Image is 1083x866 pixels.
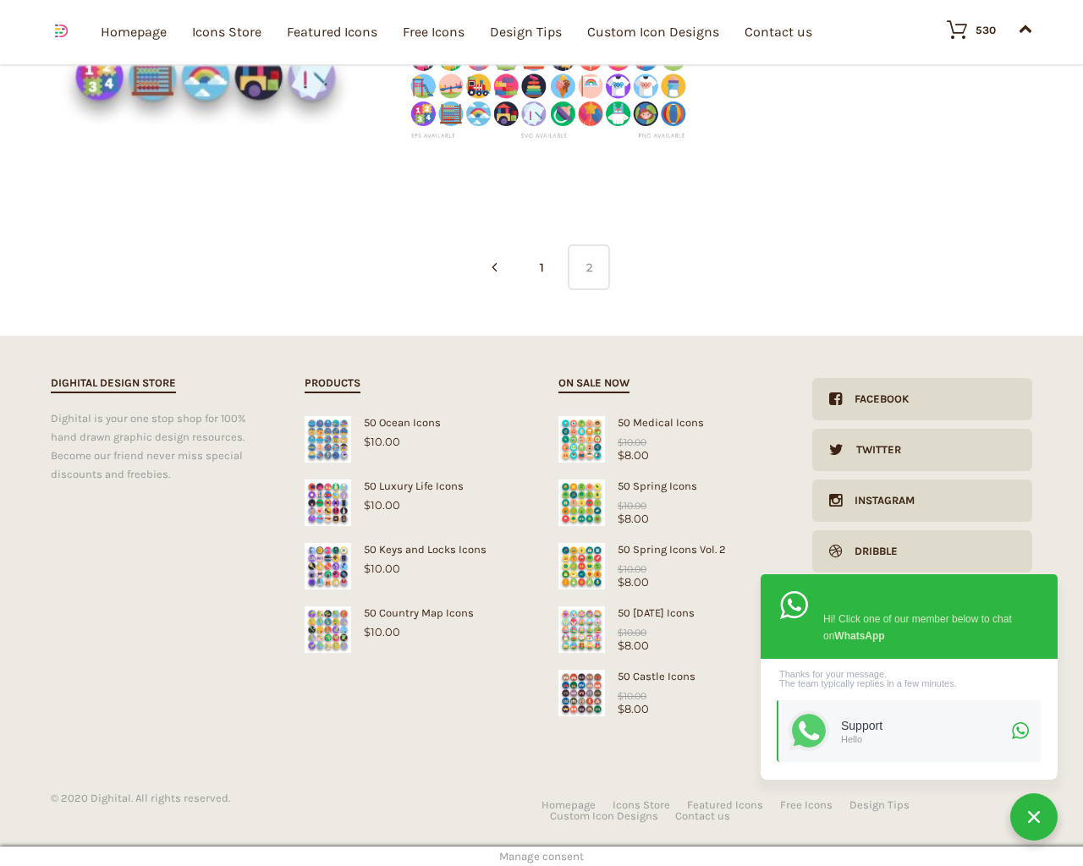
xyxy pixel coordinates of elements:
[812,429,1032,471] a: Twitter
[305,606,525,639] a: 50 Country Map Icons$10.00
[305,543,525,575] a: 50 Keys and Locks Icons$10.00
[618,500,646,512] bdi: 10.00
[364,435,400,448] bdi: 10.00
[618,436,624,448] span: $
[618,690,624,702] span: $
[364,498,400,512] bdi: 10.00
[687,799,763,810] a: Featured Icons
[558,606,605,653] img: Easter Icons
[558,543,605,589] img: Spring Icons
[613,799,670,810] a: Icons Store
[550,810,658,821] a: Custom Icon Designs
[520,244,563,290] a: 1
[364,562,400,575] bdi: 10.00
[618,702,624,715] span: $
[558,416,605,463] img: Medical Icons
[558,416,778,429] div: 50 Medical Icons
[618,436,646,448] bdi: 10.00
[842,480,915,522] div: Instagram
[675,810,730,821] a: Contact us
[558,480,605,526] img: Spring Icons
[558,670,778,715] a: Castle Icons50 Castle Icons$8.00
[618,627,646,639] bdi: 10.00
[834,630,884,642] strong: WhatsApp
[51,792,541,803] div: © 2020 Dighital. All rights reserved.
[558,374,629,393] h2: On sale now
[305,606,525,619] div: 50 Country Map Icons
[618,512,624,525] span: $
[849,799,910,810] a: Design Tips
[841,732,1007,744] div: Hello
[305,480,525,492] div: 50 Luxury Life Icons
[305,374,360,393] h2: Products
[812,378,1032,420] a: Facebook
[305,543,525,556] div: 50 Keys and Locks Icons
[844,429,901,471] div: Twitter
[305,480,525,512] a: 50 Luxury Life Icons$10.00
[499,850,584,863] span: Manage consent
[558,606,778,619] div: 50 [DATE] Icons
[618,690,646,702] bdi: 10.00
[364,498,371,512] span: $
[558,543,778,556] div: 50 Spring Icons Vol. 2
[618,563,646,575] bdi: 10.00
[618,639,624,652] span: $
[364,625,400,639] bdi: 10.00
[780,799,833,810] a: Free Icons
[51,374,176,393] h2: Dighital Design Store
[777,670,1041,688] div: Thanks for your message. The team typically replies in a few minutes.
[777,700,1041,762] a: SupportHello
[842,530,898,573] div: Dribble
[618,563,624,575] span: $
[558,480,778,492] div: 50 Spring Icons
[364,562,371,575] span: $
[618,575,624,589] span: $
[558,606,778,652] a: Easter Icons50 [DATE] Icons$8.00
[305,416,525,429] div: 50 Ocean Icons
[618,627,624,639] span: $
[618,639,649,652] bdi: 8.00
[618,500,624,512] span: $
[842,378,910,420] div: Facebook
[558,670,605,716] img: Castle Icons
[558,416,778,462] a: Medical Icons50 Medical Icons$8.00
[618,448,649,462] bdi: 8.00
[812,480,1032,522] a: Instagram
[558,543,778,589] a: Spring Icons50 Spring Icons Vol. 2$8.00
[930,19,996,40] a: 530
[558,670,778,682] div: 50 Castle Icons
[541,799,596,810] a: Homepage
[364,435,371,448] span: $
[568,244,610,290] span: 2
[618,512,649,525] bdi: 8.00
[618,575,649,589] bdi: 8.00
[841,719,1007,733] div: Support
[823,607,1021,644] div: Hi! Click one of our member below to chat on
[305,416,525,448] a: 50 Ocean Icons$10.00
[364,625,371,639] span: $
[51,409,271,484] div: Dighital is your one stop shop for 100% hand drawn graphic design resources. Become our friend ne...
[976,25,996,36] div: 530
[812,530,1032,573] a: Dribble
[618,702,649,715] bdi: 8.00
[558,480,778,525] a: Spring Icons50 Spring Icons$8.00
[618,448,624,462] span: $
